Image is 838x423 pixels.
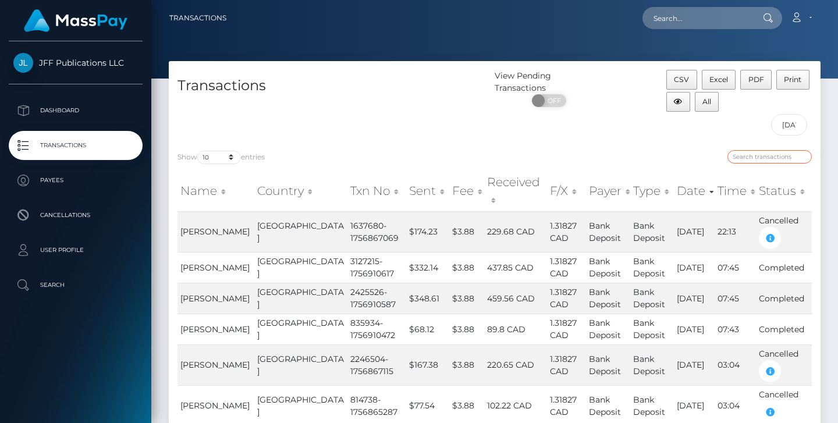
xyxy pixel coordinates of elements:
td: Cancelled [756,344,812,385]
th: Sent: activate to sort column ascending [406,170,449,212]
td: [DATE] [674,211,715,252]
th: Type: activate to sort column ascending [630,170,674,212]
td: $68.12 [406,314,449,344]
td: $3.88 [449,283,484,314]
td: 1.31827 CAD [547,314,586,344]
td: $3.88 [449,344,484,385]
span: [PERSON_NAME] [180,324,250,335]
button: PDF [740,70,772,90]
th: F/X: activate to sort column ascending [547,170,586,212]
span: All [702,97,711,106]
button: CSV [666,70,697,90]
td: [GEOGRAPHIC_DATA] [254,283,347,314]
span: [PERSON_NAME] [180,400,250,411]
p: Dashboard [13,102,138,119]
td: [DATE] [674,344,715,385]
img: MassPay Logo [24,9,127,32]
td: Cancelled [756,211,812,252]
span: Bank Deposit [589,221,621,243]
button: Column visibility [666,92,690,112]
button: Excel [702,70,736,90]
div: View Pending Transactions [495,70,603,94]
a: Cancellations [9,201,143,230]
a: Dashboard [9,96,143,125]
span: Bank Deposit [589,394,621,417]
td: $3.88 [449,314,484,344]
p: Payees [13,172,138,189]
p: Transactions [13,137,138,154]
th: Time: activate to sort column ascending [715,170,756,212]
span: Bank Deposit [589,318,621,340]
span: [PERSON_NAME] [180,293,250,304]
th: Date: activate to sort column ascending [674,170,715,212]
td: 835934-1756910472 [347,314,406,344]
td: 437.85 CAD [484,252,546,283]
th: Status: activate to sort column ascending [756,170,812,212]
td: 1.31827 CAD [547,252,586,283]
td: [GEOGRAPHIC_DATA] [254,211,347,252]
button: All [695,92,719,112]
input: Search... [642,7,752,29]
a: User Profile [9,236,143,265]
td: 1.31827 CAD [547,211,586,252]
td: 1.31827 CAD [547,283,586,314]
td: [GEOGRAPHIC_DATA] [254,252,347,283]
td: Bank Deposit [630,283,674,314]
td: 22:13 [715,211,756,252]
th: Name: activate to sort column ascending [177,170,254,212]
td: 07:43 [715,314,756,344]
td: 1637680-1756867069 [347,211,406,252]
td: Bank Deposit [630,344,674,385]
span: JFF Publications LLC [9,58,143,68]
label: Show entries [177,151,265,164]
td: Completed [756,314,812,344]
a: Search [9,271,143,300]
button: Print [776,70,809,90]
td: 220.65 CAD [484,344,546,385]
td: $174.23 [406,211,449,252]
span: PDF [748,75,764,84]
td: Completed [756,283,812,314]
img: JFF Publications LLC [13,53,33,73]
td: $348.61 [406,283,449,314]
td: Bank Deposit [630,211,674,252]
a: Transactions [169,6,226,30]
td: 03:04 [715,344,756,385]
td: 229.68 CAD [484,211,546,252]
td: Bank Deposit [630,314,674,344]
th: Payer: activate to sort column ascending [586,170,630,212]
td: [DATE] [674,283,715,314]
a: Transactions [9,131,143,160]
th: Received: activate to sort column ascending [484,170,546,212]
td: [GEOGRAPHIC_DATA] [254,344,347,385]
span: [PERSON_NAME] [180,360,250,370]
td: $167.38 [406,344,449,385]
span: Bank Deposit [589,287,621,310]
input: Search transactions [727,150,812,163]
th: Country: activate to sort column ascending [254,170,347,212]
td: $332.14 [406,252,449,283]
span: Excel [709,75,728,84]
td: [DATE] [674,314,715,344]
td: $3.88 [449,252,484,283]
td: $3.88 [449,211,484,252]
td: Completed [756,252,812,283]
span: Print [784,75,801,84]
td: 2246504-1756867115 [347,344,406,385]
span: CSV [674,75,689,84]
input: Date filter [771,114,808,136]
td: [GEOGRAPHIC_DATA] [254,314,347,344]
th: Txn No: activate to sort column ascending [347,170,406,212]
p: Cancellations [13,207,138,224]
a: Payees [9,166,143,195]
td: 459.56 CAD [484,283,546,314]
th: Fee: activate to sort column ascending [449,170,484,212]
select: Showentries [197,151,241,164]
span: Bank Deposit [589,354,621,376]
td: 07:45 [715,252,756,283]
span: OFF [538,94,567,107]
span: [PERSON_NAME] [180,262,250,273]
p: User Profile [13,241,138,259]
td: 89.8 CAD [484,314,546,344]
span: [PERSON_NAME] [180,226,250,237]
